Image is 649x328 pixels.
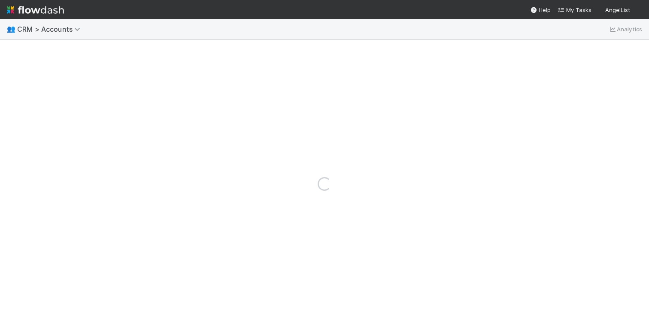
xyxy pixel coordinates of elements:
img: avatar_784ea27d-2d59-4749-b480-57d513651deb.png [634,6,642,15]
span: AngelList [605,6,630,13]
span: 👥 [7,25,15,33]
a: Analytics [608,24,642,34]
span: CRM > Accounts [17,25,85,33]
a: My Tasks [558,6,591,14]
img: logo-inverted-e16ddd16eac7371096b0.svg [7,3,64,17]
div: Help [530,6,551,14]
span: My Tasks [558,6,591,13]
